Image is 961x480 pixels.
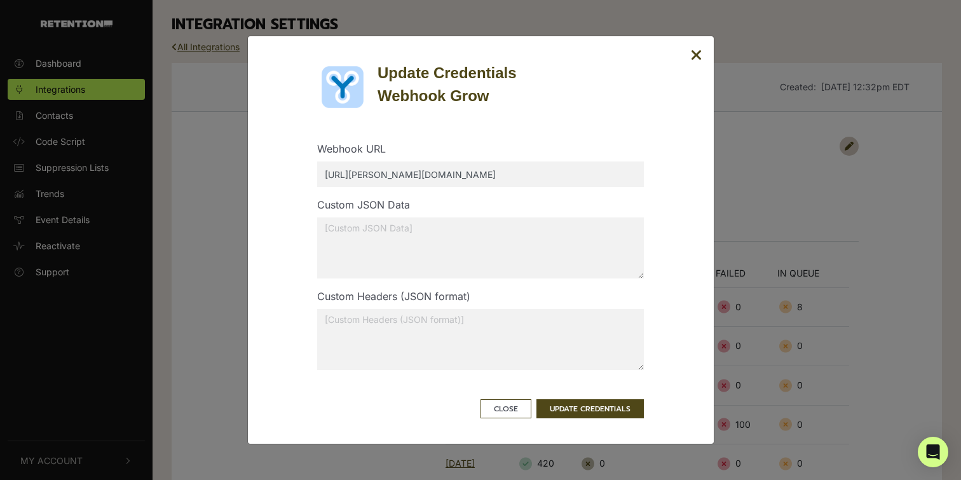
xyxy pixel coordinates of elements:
strong: Webhook Grow [378,87,489,104]
div: Open Intercom Messenger [918,437,948,467]
input: [Webhook URL] [317,161,644,187]
label: Custom JSON Data [317,197,410,212]
label: Webhook URL [317,141,386,156]
label: Custom Headers (JSON format) [317,289,470,304]
img: Webhook Grow [317,62,368,113]
button: Close [480,399,531,418]
button: Close [691,48,702,64]
div: Update Credentials [378,62,644,107]
button: UPDATE CREDENTIALS [536,399,644,418]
